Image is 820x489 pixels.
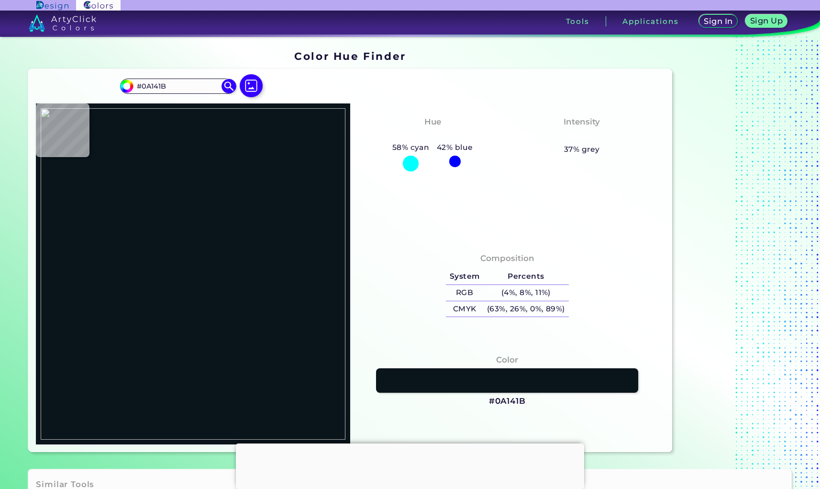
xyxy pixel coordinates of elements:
[433,141,476,154] h5: 42% blue
[751,17,782,24] h5: Sign Up
[746,15,787,28] a: Sign Up
[566,18,589,25] h3: Tools
[388,141,433,154] h5: 58% cyan
[29,14,96,32] img: logo_artyclick_colors_white.svg
[564,143,600,156] h5: 37% grey
[446,269,483,284] h5: System
[294,49,406,63] h1: Color Hue Finder
[483,285,568,301] h5: (4%, 8%, 11%)
[559,130,604,142] h3: Medium
[236,444,584,487] iframe: Advertisement
[41,108,345,440] img: d600e61a-1e6d-464e-acb7-656903ec8866
[133,80,222,92] input: type color..
[704,17,732,25] h5: Sign In
[496,353,518,367] h4: Color
[480,251,534,265] h4: Composition
[564,115,600,129] h4: Intensity
[222,79,236,93] img: icon search
[699,15,737,28] a: Sign In
[622,18,678,25] h3: Applications
[36,1,68,10] img: ArtyClick Design logo
[489,396,526,407] h3: #0A141B
[446,285,483,301] h5: RGB
[446,301,483,317] h5: CMYK
[483,301,568,317] h5: (63%, 26%, 0%, 89%)
[424,115,441,129] h4: Hue
[240,74,263,97] img: icon picture
[483,269,568,284] h5: Percents
[405,130,459,142] h3: Cyan-Blue
[676,46,796,456] iframe: Advertisement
